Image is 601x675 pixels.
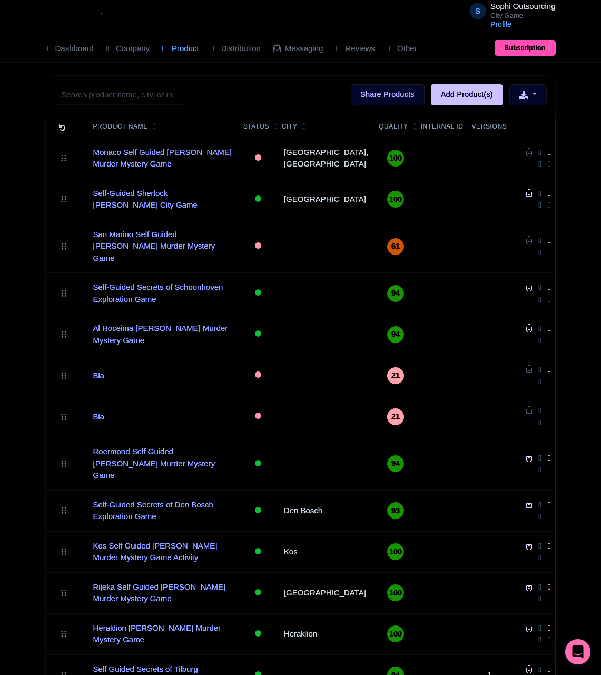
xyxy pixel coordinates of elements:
a: Share Products [351,84,425,105]
a: 100 [379,191,412,208]
a: 21 [379,367,412,384]
a: Bla [93,370,105,382]
a: Product [162,34,199,63]
img: logo-ab69f6fb50320c5b225c76a69d11143b.png [41,5,122,28]
span: 100 [389,194,402,206]
span: 100 [389,153,402,164]
div: Quality [379,122,408,131]
div: Active [253,544,263,560]
span: 94 [391,458,400,469]
th: Versions [468,114,511,138]
a: 94 [379,326,412,343]
a: Self-Guided Sherlock [PERSON_NAME] City Game [93,188,235,211]
a: 93 [379,502,412,519]
a: Subscription [495,40,556,56]
span: 61 [391,241,400,252]
a: Company [106,34,150,63]
a: 94 [379,285,412,302]
td: Heraklion [278,613,375,654]
a: Profile [490,20,511,28]
span: 21 [391,411,400,423]
span: Sophi Outsourcing [490,2,555,11]
a: 100 [379,543,412,560]
a: Al Hoceima [PERSON_NAME] Murder Mystery Game [93,322,235,346]
a: Kos Self Guided [PERSON_NAME] Murder Mystery Game Activity [93,540,235,564]
a: Reviews [336,34,375,63]
a: Heraklion [PERSON_NAME] Murder Mystery Game [93,622,235,646]
div: Active [253,456,263,472]
div: Product Name [93,122,148,131]
span: 94 [391,288,400,299]
div: Active [253,627,263,642]
div: Active [253,327,263,342]
div: Active [253,286,263,301]
div: Inactive [253,239,263,254]
div: Status [243,122,269,131]
div: City [282,122,298,131]
a: Distribution [212,34,261,63]
span: 93 [391,505,400,517]
div: Open Intercom Messenger [565,639,590,664]
a: Monaco Self Guided [PERSON_NAME] Murder Mystery Game [93,146,235,170]
a: Roermond Self Guided [PERSON_NAME] Murder Mystery Game [93,446,235,482]
span: 21 [391,370,400,381]
td: [GEOGRAPHIC_DATA], [GEOGRAPHIC_DATA] [278,138,375,179]
div: Inactive [253,151,263,166]
a: San Marino Self Guided [PERSON_NAME] Murder Mystery Game [93,229,235,265]
a: Self-Guided Secrets of Schoonhoven Exploration Game [93,281,235,305]
span: 100 [389,546,402,558]
div: Active [253,192,263,207]
a: 100 [379,584,412,601]
small: City Game [490,12,555,19]
div: Active [253,503,263,519]
div: Inactive [253,409,263,424]
div: Inactive [253,368,263,383]
a: 100 [379,625,412,642]
a: 61 [379,238,412,255]
td: [GEOGRAPHIC_DATA] [278,179,375,220]
span: 100 [389,629,402,640]
span: S [469,3,486,19]
a: Messaging [273,34,323,63]
a: S Sophi Outsourcing City Game [463,2,555,19]
a: Add Product(s) [431,84,503,105]
span: 94 [391,329,400,340]
a: Dashboard [46,34,94,63]
a: Other [388,34,417,63]
a: 21 [379,408,412,425]
td: Den Bosch [278,490,375,531]
a: 100 [379,150,412,167]
a: Rijeka Self Guided [PERSON_NAME] Murder Mystery Game [93,581,235,605]
span: 100 [389,588,402,599]
td: Kos [278,531,375,572]
th: Internal ID [417,114,468,138]
a: Self-Guided Secrets of Den Bosch Exploration Game [93,499,235,523]
input: Search product name, city, or interal id [55,85,186,105]
a: 94 [379,455,412,472]
td: [GEOGRAPHIC_DATA] [278,572,375,613]
a: Bla [93,411,105,423]
div: Active [253,585,263,601]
